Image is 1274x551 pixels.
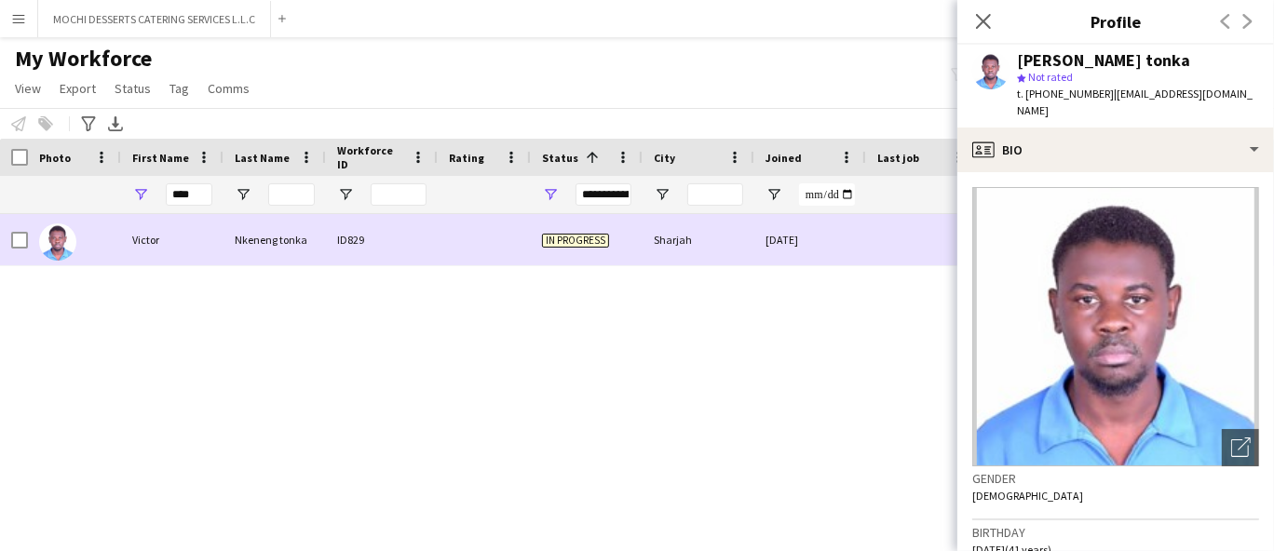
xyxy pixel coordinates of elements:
[132,151,189,165] span: First Name
[169,80,189,97] span: Tag
[1017,52,1190,69] div: [PERSON_NAME] tonka
[235,186,251,203] button: Open Filter Menu
[766,151,802,165] span: Joined
[972,470,1259,487] h3: Gender
[1017,87,1253,117] span: | [EMAIL_ADDRESS][DOMAIN_NAME]
[107,76,158,101] a: Status
[121,214,224,265] div: Victor
[957,128,1274,172] div: Bio
[1028,70,1073,84] span: Not rated
[39,223,76,261] img: Victor Nkeneng tonka
[337,143,404,171] span: Workforce ID
[52,76,103,101] a: Export
[799,183,855,206] input: Joined Filter Input
[449,151,484,165] span: Rating
[972,489,1083,503] span: [DEMOGRAPHIC_DATA]
[654,151,675,165] span: City
[654,186,671,203] button: Open Filter Menu
[643,214,754,265] div: Sharjah
[39,151,71,165] span: Photo
[972,524,1259,541] h3: Birthday
[542,151,578,165] span: Status
[326,214,438,265] div: ID829
[687,183,743,206] input: City Filter Input
[972,187,1259,466] img: Crew avatar or photo
[132,186,149,203] button: Open Filter Menu
[115,80,151,97] span: Status
[754,214,866,265] div: [DATE]
[38,1,271,37] button: MOCHI DESSERTS CATERING SERVICES L.L.C
[371,183,427,206] input: Workforce ID Filter Input
[7,76,48,101] a: View
[1222,429,1259,466] div: Open photos pop-in
[104,113,127,135] app-action-btn: Export XLSX
[15,80,41,97] span: View
[60,80,96,97] span: Export
[268,183,315,206] input: Last Name Filter Input
[15,45,152,73] span: My Workforce
[542,234,609,248] span: In progress
[1017,87,1114,101] span: t. [PHONE_NUMBER]
[337,186,354,203] button: Open Filter Menu
[200,76,257,101] a: Comms
[766,186,782,203] button: Open Filter Menu
[162,76,197,101] a: Tag
[166,183,212,206] input: First Name Filter Input
[224,214,326,265] div: Nkeneng tonka
[877,151,919,165] span: Last job
[542,186,559,203] button: Open Filter Menu
[77,113,100,135] app-action-btn: Advanced filters
[208,80,250,97] span: Comms
[957,9,1274,34] h3: Profile
[235,151,290,165] span: Last Name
